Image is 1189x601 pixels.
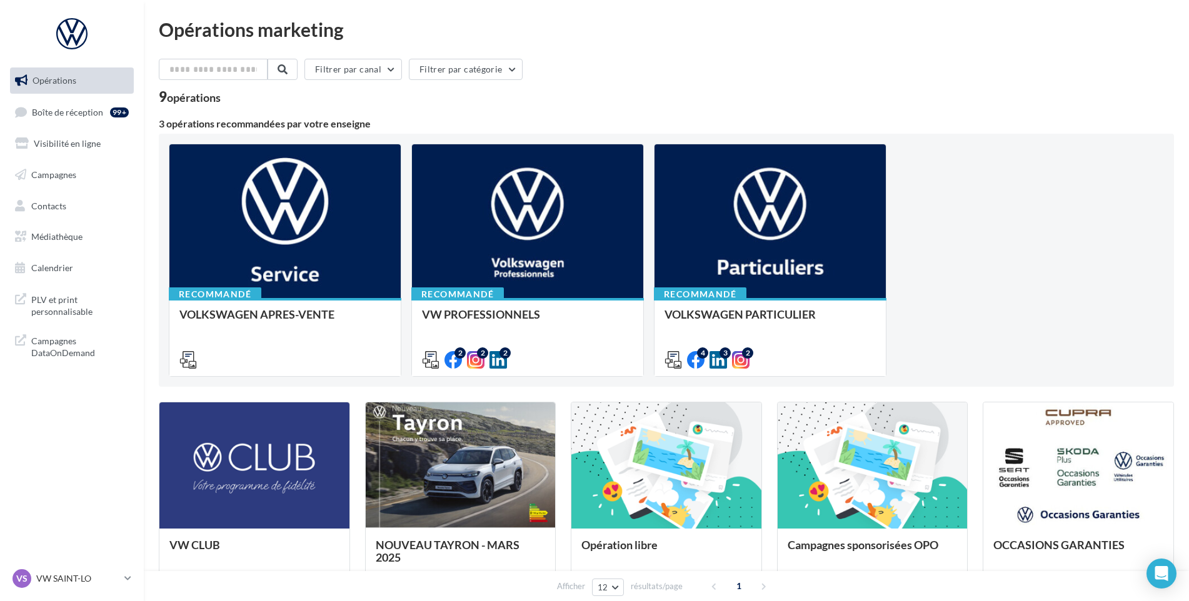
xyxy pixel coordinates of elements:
button: Filtrer par canal [304,59,402,80]
div: 2 [742,347,753,359]
div: 99+ [110,107,129,117]
div: 3 opérations recommandées par votre enseigne [159,119,1174,129]
div: opérations [167,92,221,103]
div: Recommandé [654,287,746,301]
span: Opération libre [581,538,658,552]
div: 2 [477,347,488,359]
a: VS VW SAINT-LO [10,567,134,590]
div: 3 [720,347,731,359]
span: Campagnes sponsorisées OPO [788,538,938,552]
span: Visibilité en ligne [34,138,101,149]
span: Médiathèque [31,231,83,242]
a: Boîte de réception99+ [8,99,136,126]
a: Opérations [8,67,136,94]
span: PLV et print personnalisable [31,291,129,318]
span: VS [16,572,28,585]
a: PLV et print personnalisable [8,286,136,323]
a: Contacts [8,193,136,219]
div: 9 [159,90,221,104]
span: 12 [598,582,608,592]
div: Opérations marketing [159,20,1174,39]
div: 2 [499,347,511,359]
a: Campagnes DataOnDemand [8,327,136,364]
span: Afficher [557,580,585,592]
span: Contacts [31,200,66,211]
span: VOLKSWAGEN PARTICULIER [665,307,816,321]
a: Visibilité en ligne [8,131,136,157]
div: Recommandé [169,287,261,301]
span: NOUVEAU TAYRON - MARS 2025 [376,538,519,564]
span: VW CLUB [169,538,220,552]
div: 2 [454,347,466,359]
div: 4 [697,347,708,359]
div: Recommandé [411,287,504,301]
div: Open Intercom Messenger [1146,559,1176,589]
span: Opérations [33,75,76,86]
span: Campagnes DataOnDemand [31,332,129,359]
a: Médiathèque [8,224,136,250]
a: Calendrier [8,255,136,281]
span: VW PROFESSIONNELS [422,307,540,321]
span: Calendrier [31,262,73,273]
p: VW SAINT-LO [36,572,119,585]
span: VOLKSWAGEN APRES-VENTE [179,307,334,321]
span: résultats/page [631,580,683,592]
button: Filtrer par catégorie [409,59,523,80]
button: 12 [592,579,624,596]
span: Campagnes [31,169,76,180]
span: 1 [729,576,749,596]
span: Boîte de réception [32,106,103,117]
a: Campagnes [8,162,136,188]
span: OCCASIONS GARANTIES [993,538,1125,552]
